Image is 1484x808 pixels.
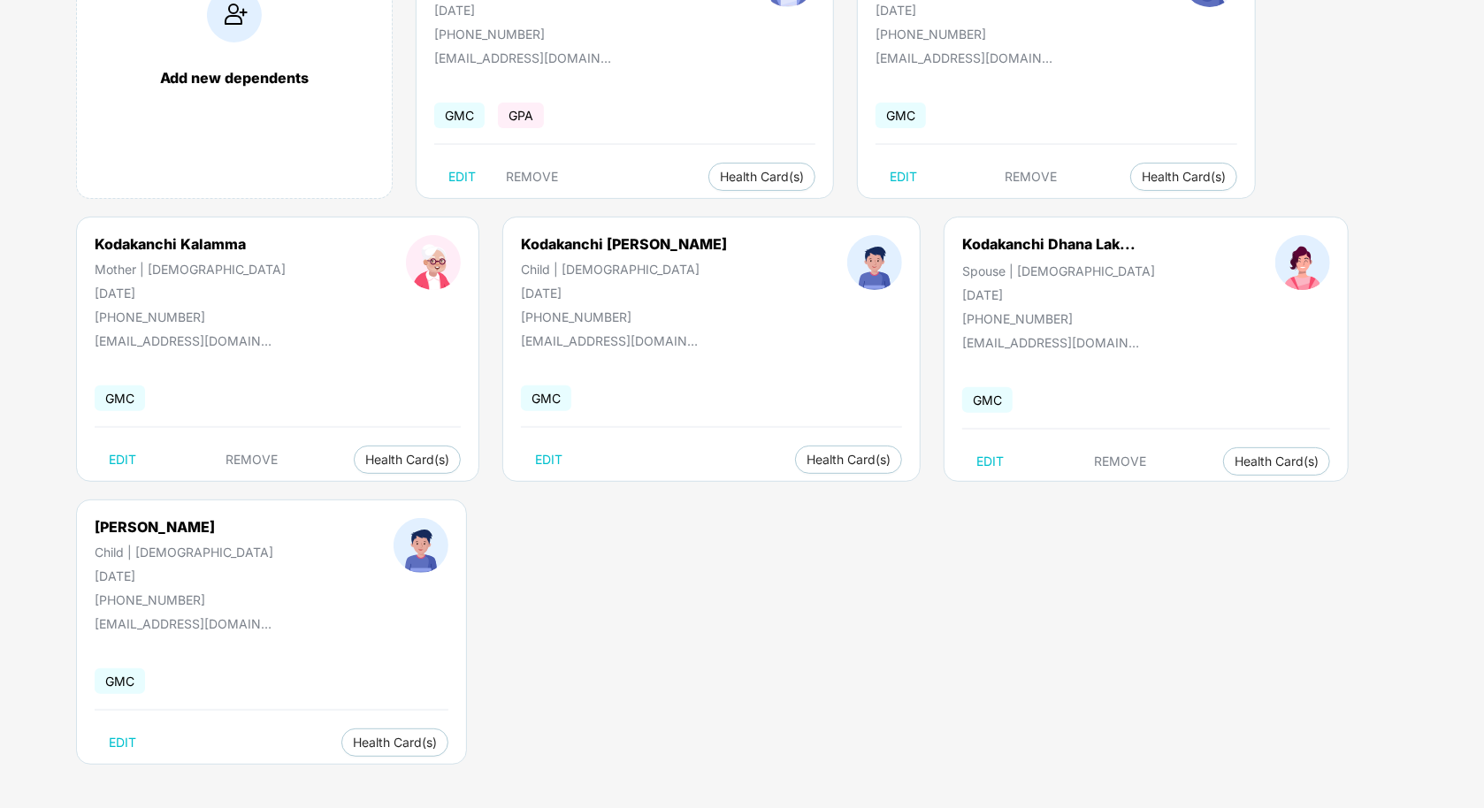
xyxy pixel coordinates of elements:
[95,518,273,536] div: [PERSON_NAME]
[95,668,145,694] span: GMC
[95,616,272,631] div: [EMAIL_ADDRESS][DOMAIN_NAME]
[521,446,577,474] button: EDIT
[506,170,558,184] span: REMOVE
[341,728,448,757] button: Health Card(s)
[962,263,1155,278] div: Spouse | [DEMOGRAPHIC_DATA]
[95,592,273,607] div: [PHONE_NUMBER]
[95,728,150,757] button: EDIT
[1142,172,1226,181] span: Health Card(s)
[109,453,136,467] span: EDIT
[795,446,902,474] button: Health Card(s)
[876,163,931,191] button: EDIT
[434,50,611,65] div: [EMAIL_ADDRESS][DOMAIN_NAME]
[354,446,461,474] button: Health Card(s)
[365,455,449,464] span: Health Card(s)
[962,447,1018,476] button: EDIT
[807,455,891,464] span: Health Card(s)
[95,262,286,277] div: Mother | [DEMOGRAPHIC_DATA]
[521,309,727,324] div: [PHONE_NUMBER]
[95,69,374,87] div: Add new dependents
[212,446,293,474] button: REMOVE
[95,446,150,474] button: EDIT
[498,103,544,128] span: GPA
[962,287,1155,302] div: [DATE]
[226,453,279,467] span: REMOVE
[962,387,1013,413] span: GMC
[962,235,1136,253] div: Kodakanchi Dhana Lak...
[876,27,1062,42] div: [PHONE_NUMBER]
[434,27,640,42] div: [PHONE_NUMBER]
[521,333,698,348] div: [EMAIL_ADDRESS][DOMAIN_NAME]
[95,235,286,253] div: Kodakanchi Kalamma
[962,335,1139,350] div: [EMAIL_ADDRESS][DOMAIN_NAME]
[95,333,272,348] div: [EMAIL_ADDRESS][DOMAIN_NAME]
[95,385,145,411] span: GMC
[521,235,727,253] div: Kodakanchi [PERSON_NAME]
[976,454,1004,469] span: EDIT
[95,545,273,560] div: Child | [DEMOGRAPHIC_DATA]
[1005,170,1057,184] span: REMOVE
[876,3,1062,18] div: [DATE]
[394,518,448,573] img: profileImage
[95,568,273,583] div: [DATE]
[448,170,476,184] span: EDIT
[95,286,286,301] div: [DATE]
[708,163,815,191] button: Health Card(s)
[434,103,485,128] span: GMC
[353,738,437,747] span: Health Card(s)
[406,235,461,290] img: profileImage
[1081,447,1161,476] button: REMOVE
[991,163,1071,191] button: REMOVE
[434,3,640,18] div: [DATE]
[1235,457,1319,466] span: Health Card(s)
[962,311,1155,326] div: [PHONE_NUMBER]
[876,50,1052,65] div: [EMAIL_ADDRESS][DOMAIN_NAME]
[535,453,562,467] span: EDIT
[847,235,902,290] img: profileImage
[890,170,917,184] span: EDIT
[434,163,490,191] button: EDIT
[720,172,804,181] span: Health Card(s)
[109,736,136,750] span: EDIT
[521,286,727,301] div: [DATE]
[876,103,926,128] span: GMC
[521,385,571,411] span: GMC
[492,163,572,191] button: REMOVE
[1275,235,1330,290] img: profileImage
[95,309,286,324] div: [PHONE_NUMBER]
[1223,447,1330,476] button: Health Card(s)
[1130,163,1237,191] button: Health Card(s)
[1095,454,1147,469] span: REMOVE
[521,262,727,277] div: Child | [DEMOGRAPHIC_DATA]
